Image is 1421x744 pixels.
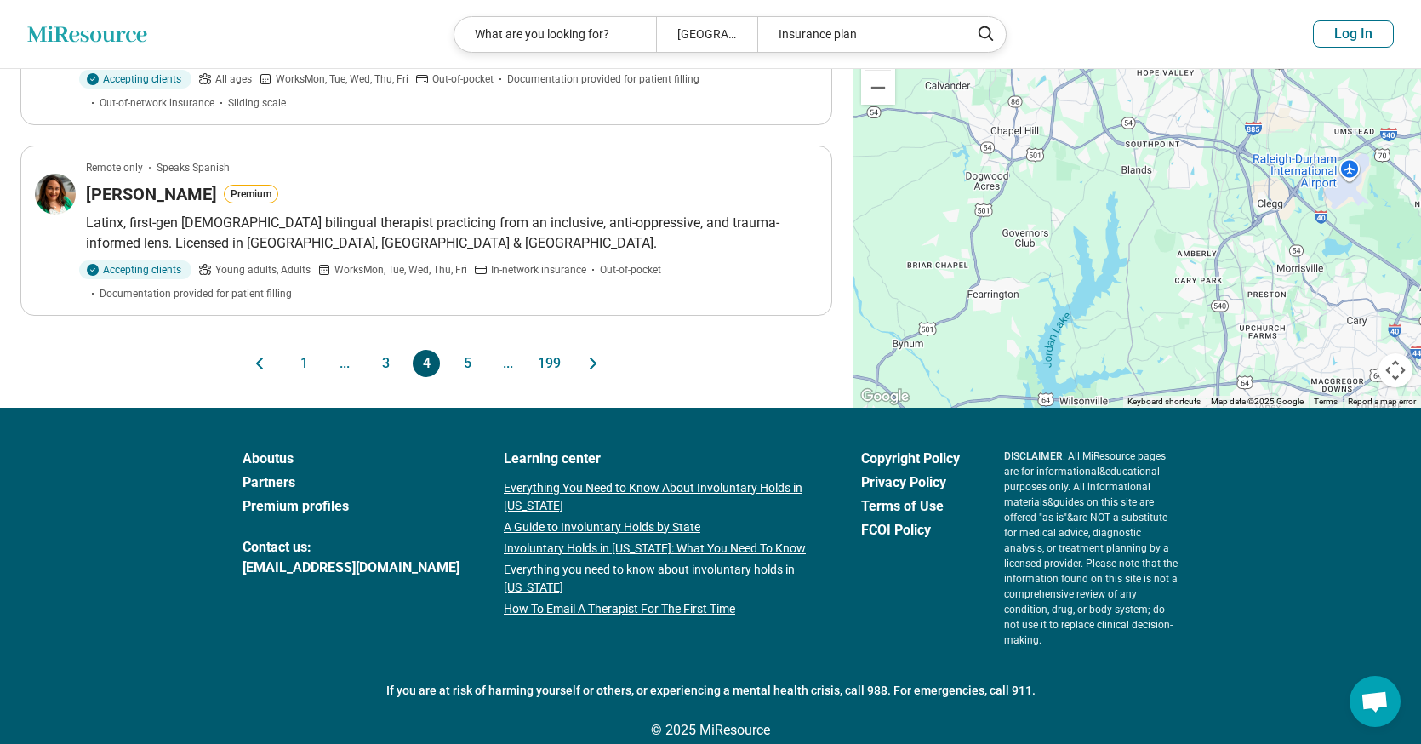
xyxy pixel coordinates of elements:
[600,262,661,278] span: Out-of-pocket
[276,72,408,87] span: Works Mon, Tue, Wed, Thu, Fri
[504,561,817,597] a: Everything you need to know about involuntary holds in [US_STATE]
[491,262,586,278] span: In-network insurance
[243,682,1178,700] p: If you are at risk of harming yourself or others, or experiencing a mental health crisis, call 98...
[454,350,481,377] button: 5
[857,386,913,408] a: Open this area in Google Maps (opens a new window)
[1350,676,1401,727] div: Open chat
[243,472,459,493] a: Partners
[79,260,191,279] div: Accepting clients
[100,286,292,301] span: Documentation provided for patient filling
[86,182,217,206] h3: [PERSON_NAME]
[504,540,817,558] a: Involuntary Holds in [US_STATE]: What You Need To Know
[157,160,230,175] span: Speaks Spanish
[504,518,817,536] a: A Guide to Involuntary Holds by State
[861,449,960,469] a: Copyright Policy
[454,17,656,52] div: What are you looking for?
[215,72,252,87] span: All ages
[583,350,603,377] button: Next page
[79,70,191,89] div: Accepting clients
[1004,450,1063,462] span: DISCLAIMER
[861,520,960,541] a: FCOI Policy
[1127,396,1201,408] button: Keyboard shortcuts
[535,350,562,377] button: 199
[504,600,817,618] a: How To Email A Therapist For The First Time
[432,72,494,87] span: Out-of-pocket
[1211,397,1304,406] span: Map data ©2025 Google
[1004,449,1178,648] p: : All MiResource pages are for informational & educational purposes only. All informational mater...
[243,496,459,517] a: Premium profiles
[757,17,959,52] div: Insurance plan
[1314,397,1338,406] a: Terms (opens in new tab)
[861,472,960,493] a: Privacy Policy
[372,350,399,377] button: 3
[504,449,817,469] a: Learning center
[861,71,895,105] button: Zoom out
[243,537,459,558] span: Contact us:
[331,350,358,377] span: ...
[507,72,699,87] span: Documentation provided for patient filling
[861,496,960,517] a: Terms of Use
[249,350,270,377] button: Previous page
[86,160,143,175] p: Remote only
[334,262,467,278] span: Works Mon, Tue, Wed, Thu, Fri
[1348,397,1416,406] a: Report a map error
[494,350,522,377] span: ...
[228,95,286,111] span: Sliding scale
[243,558,459,578] a: [EMAIL_ADDRESS][DOMAIN_NAME]
[215,262,311,278] span: Young adults, Adults
[224,185,278,203] button: Premium
[290,350,317,377] button: 1
[1313,20,1394,48] button: Log In
[857,386,913,408] img: Google
[86,213,818,254] p: Latinx, first-gen [DEMOGRAPHIC_DATA] bilingual therapist practicing from an inclusive, anti-oppre...
[243,449,459,469] a: Aboutus
[100,95,214,111] span: Out-of-network insurance
[504,479,817,515] a: Everything You Need to Know About Involuntary Holds in [US_STATE]
[243,720,1178,741] p: © 2025 MiResource
[413,350,440,377] button: 4
[1378,353,1412,387] button: Map camera controls
[656,17,757,52] div: [GEOGRAPHIC_DATA]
